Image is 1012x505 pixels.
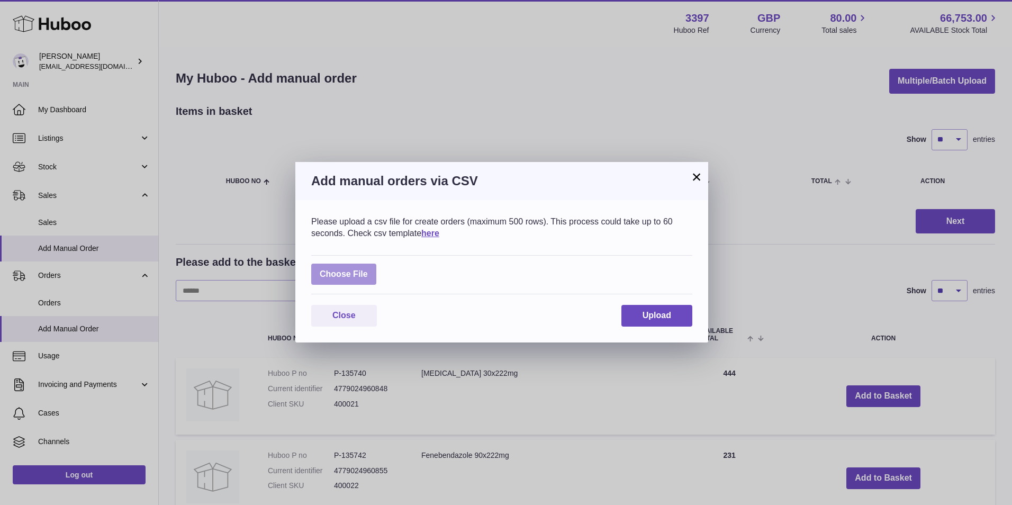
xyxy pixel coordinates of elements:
[311,305,377,327] button: Close
[311,173,692,190] h3: Add manual orders via CSV
[643,311,671,320] span: Upload
[311,264,376,285] span: Choose File
[421,229,439,238] a: here
[332,311,356,320] span: Close
[311,216,692,239] div: Please upload a csv file for create orders (maximum 500 rows). This process could take up to 60 s...
[621,305,692,327] button: Upload
[690,170,703,183] button: ×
